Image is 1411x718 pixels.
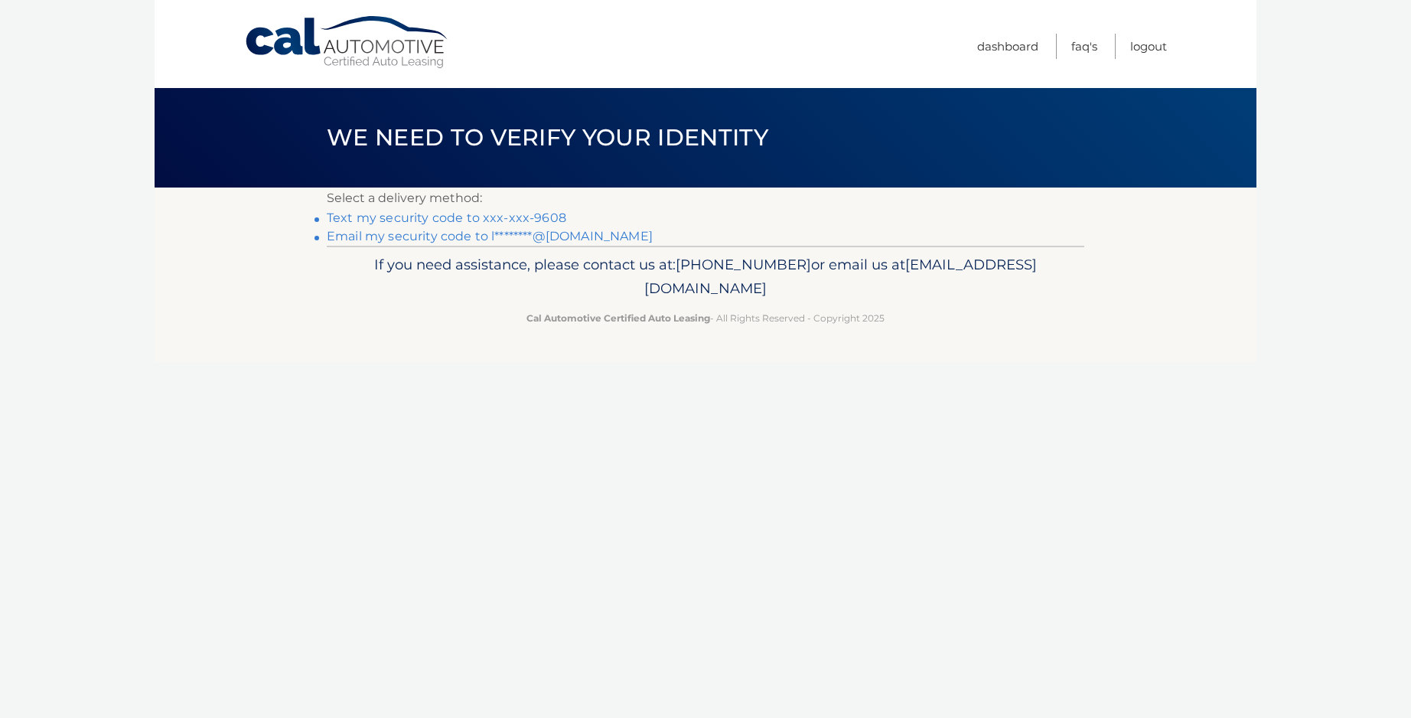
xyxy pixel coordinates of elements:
a: Email my security code to l********@[DOMAIN_NAME] [327,229,653,243]
a: Cal Automotive [244,15,451,70]
strong: Cal Automotive Certified Auto Leasing [526,312,710,324]
p: If you need assistance, please contact us at: or email us at [337,253,1074,302]
p: Select a delivery method: [327,188,1084,209]
p: - All Rights Reserved - Copyright 2025 [337,310,1074,326]
a: Logout [1130,34,1167,59]
a: Dashboard [977,34,1038,59]
a: Text my security code to xxx-xxx-9608 [327,211,566,225]
span: [PHONE_NUMBER] [676,256,811,273]
span: We need to verify your identity [327,123,768,152]
a: FAQ's [1071,34,1097,59]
